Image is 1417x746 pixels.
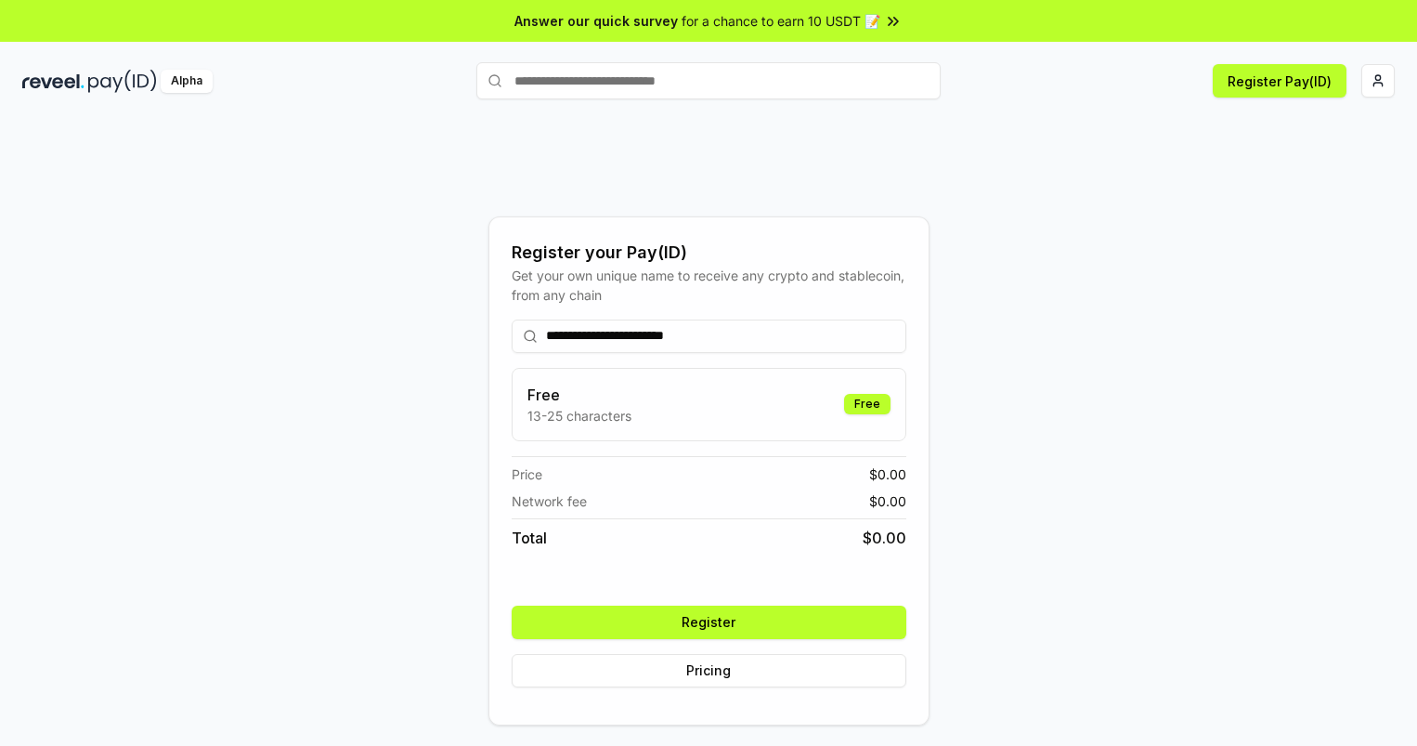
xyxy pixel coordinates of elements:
[1213,64,1346,98] button: Register Pay(ID)
[88,70,157,93] img: pay_id
[512,654,906,687] button: Pricing
[844,394,890,414] div: Free
[863,527,906,549] span: $ 0.00
[512,606,906,639] button: Register
[161,70,213,93] div: Alpha
[512,266,906,305] div: Get your own unique name to receive any crypto and stablecoin, from any chain
[512,240,906,266] div: Register your Pay(ID)
[527,406,631,425] p: 13-25 characters
[514,11,678,31] span: Answer our quick survey
[527,384,631,406] h3: Free
[682,11,880,31] span: for a chance to earn 10 USDT 📝
[512,491,587,511] span: Network fee
[512,465,542,484] span: Price
[512,527,547,549] span: Total
[22,70,84,93] img: reveel_dark
[869,465,906,484] span: $ 0.00
[869,491,906,511] span: $ 0.00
